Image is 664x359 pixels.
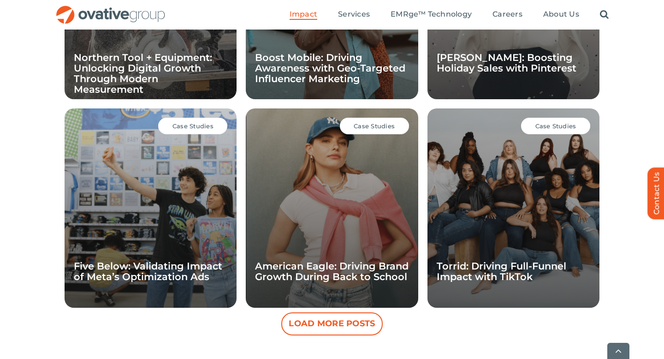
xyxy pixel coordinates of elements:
[391,10,472,19] span: EMRge™ Technology
[338,10,370,19] span: Services
[338,10,370,20] a: Services
[437,260,566,282] a: Torrid: Driving Full-Funnel Impact with TikTok
[600,10,609,20] a: Search
[55,5,166,13] a: OG_Full_horizontal_RGB
[290,10,317,20] a: Impact
[255,52,405,84] a: Boost Mobile: Driving Awareness with Geo-Targeted Influencer Marketing
[74,52,212,95] a: Northern Tool + Equipment: Unlocking Digital Growth Through Modern Measurement
[437,52,576,74] a: [PERSON_NAME]: Boosting Holiday Sales with Pinterest
[290,10,317,19] span: Impact
[543,10,579,19] span: About Us
[492,10,522,20] a: Careers
[543,10,579,20] a: About Us
[74,260,222,282] a: Five Below: Validating Impact of Meta’s Optimization Ads
[281,312,383,335] button: Load More Posts
[391,10,472,20] a: EMRge™ Technology
[492,10,522,19] span: Careers
[255,260,409,282] a: American Eagle: Driving Brand Growth During Back to School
